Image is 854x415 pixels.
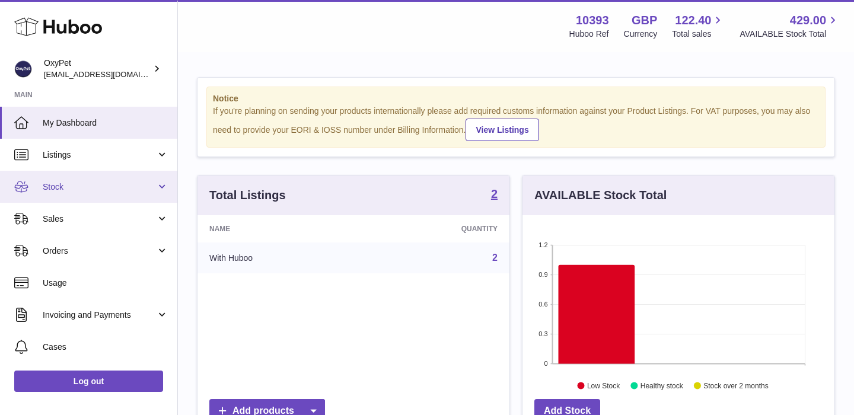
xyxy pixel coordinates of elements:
span: 122.40 [675,12,711,28]
span: Orders [43,245,156,257]
span: My Dashboard [43,117,168,129]
a: 122.40 Total sales [672,12,725,40]
text: Healthy stock [640,381,684,390]
text: 0.3 [538,330,547,337]
a: 429.00 AVAILABLE Stock Total [740,12,840,40]
span: AVAILABLE Stock Total [740,28,840,40]
span: Usage [43,277,168,289]
text: Low Stock [587,381,620,390]
text: 0.6 [538,301,547,308]
strong: 2 [491,188,498,200]
span: [EMAIL_ADDRESS][DOMAIN_NAME] [44,69,174,79]
strong: Notice [213,93,819,104]
text: 0.9 [538,271,547,278]
div: OxyPet [44,58,151,80]
th: Name [197,215,362,242]
span: Invoicing and Payments [43,309,156,321]
span: Total sales [672,28,725,40]
text: 1.2 [538,241,547,248]
img: info@oxypet.co.uk [14,60,32,78]
h3: AVAILABLE Stock Total [534,187,667,203]
div: Huboo Ref [569,28,609,40]
a: 2 [492,253,498,263]
td: With Huboo [197,242,362,273]
a: 2 [491,188,498,202]
a: View Listings [466,119,538,141]
div: If you're planning on sending your products internationally please add required customs informati... [213,106,819,141]
strong: 10393 [576,12,609,28]
text: Stock over 2 months [703,381,768,390]
a: Log out [14,371,163,392]
span: Stock [43,181,156,193]
span: 429.00 [790,12,826,28]
th: Quantity [362,215,509,242]
span: Sales [43,213,156,225]
text: 0 [544,360,547,367]
div: Currency [624,28,658,40]
span: Listings [43,149,156,161]
span: Cases [43,341,168,353]
h3: Total Listings [209,187,286,203]
strong: GBP [632,12,657,28]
